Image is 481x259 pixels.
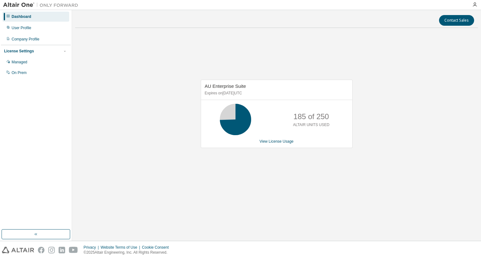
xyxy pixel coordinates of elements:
[293,111,329,122] p: 185 of 250
[12,60,27,65] div: Managed
[293,122,329,128] p: ALTAIR UNITS USED
[2,247,34,253] img: altair_logo.svg
[142,245,172,250] div: Cookie Consent
[4,49,34,54] div: License Settings
[48,247,55,253] img: instagram.svg
[12,25,31,30] div: User Profile
[260,139,294,144] a: View License Usage
[205,91,347,96] p: Expires on [DATE] UTC
[38,247,44,253] img: facebook.svg
[3,2,81,8] img: Altair One
[12,70,27,75] div: On Prem
[12,37,39,42] div: Company Profile
[205,83,246,89] span: AU Enterprise Suite
[84,250,173,255] p: © 2025 Altair Engineering, Inc. All Rights Reserved.
[439,15,474,26] button: Contact Sales
[84,245,101,250] div: Privacy
[101,245,142,250] div: Website Terms of Use
[59,247,65,253] img: linkedin.svg
[69,247,78,253] img: youtube.svg
[12,14,31,19] div: Dashboard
